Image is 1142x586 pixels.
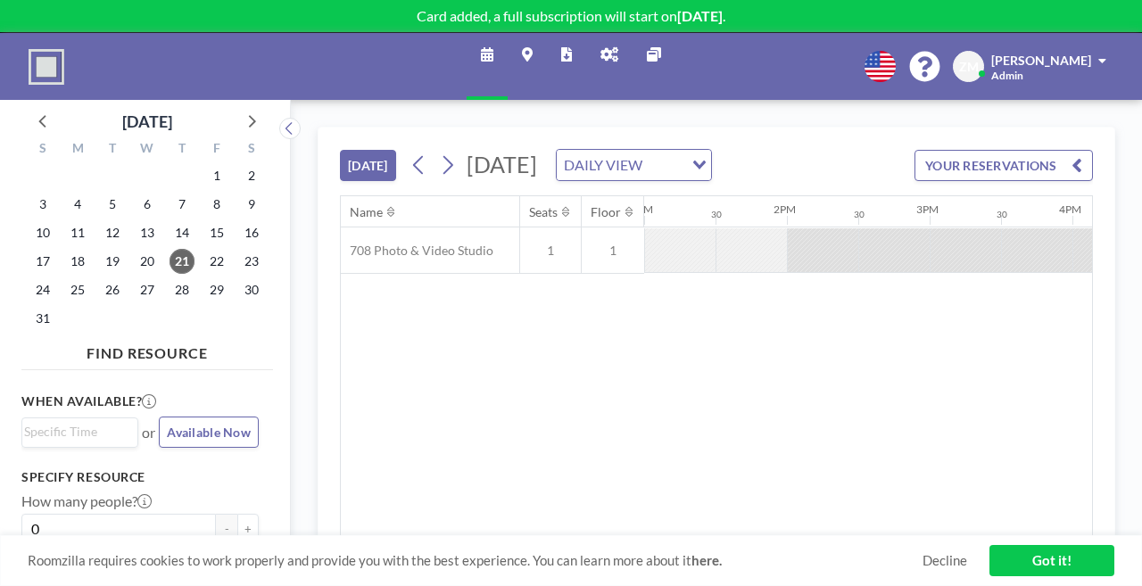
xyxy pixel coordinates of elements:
span: ZM [959,59,979,75]
span: Monday, August 25, 2025 [65,277,90,302]
div: Seats [529,204,558,220]
span: Tuesday, August 19, 2025 [100,249,125,274]
span: Saturday, August 30, 2025 [239,277,264,302]
div: Floor [591,204,621,220]
input: Search for option [24,422,128,442]
div: 3PM [916,202,939,216]
span: Thursday, August 28, 2025 [170,277,194,302]
img: organization-logo [29,49,64,85]
span: 708 Photo & Video Studio [341,243,493,259]
span: Friday, August 22, 2025 [204,249,229,274]
input: Search for option [648,153,682,177]
span: Sunday, August 10, 2025 [30,220,55,245]
div: S [234,138,269,161]
span: 1 [520,243,581,259]
div: T [164,138,199,161]
span: Saturday, August 16, 2025 [239,220,264,245]
div: W [130,138,165,161]
span: Available Now [167,425,251,440]
span: [DATE] [467,151,537,177]
a: Got it! [989,545,1114,576]
span: Sunday, August 31, 2025 [30,306,55,331]
div: Search for option [557,150,711,180]
span: Wednesday, August 27, 2025 [135,277,160,302]
span: [PERSON_NAME] [991,53,1091,68]
span: Tuesday, August 5, 2025 [100,192,125,217]
span: Thursday, August 21, 2025 [170,249,194,274]
div: S [26,138,61,161]
span: Sunday, August 3, 2025 [30,192,55,217]
span: Friday, August 29, 2025 [204,277,229,302]
span: Monday, August 18, 2025 [65,249,90,274]
button: YOUR RESERVATIONS [914,150,1093,181]
div: [DATE] [122,109,172,134]
div: Name [350,204,383,220]
div: M [61,138,95,161]
span: Sunday, August 17, 2025 [30,249,55,274]
div: 30 [854,209,865,220]
span: Roomzilla requires cookies to work properly and provide you with the best experience. You can lea... [28,552,923,569]
span: Sunday, August 24, 2025 [30,277,55,302]
span: Tuesday, August 12, 2025 [100,220,125,245]
button: + [237,514,259,544]
button: [DATE] [340,150,396,181]
div: 2PM [774,202,796,216]
span: 1 [582,243,644,259]
span: Friday, August 8, 2025 [204,192,229,217]
b: [DATE] [677,7,723,24]
span: Wednesday, August 6, 2025 [135,192,160,217]
span: Thursday, August 7, 2025 [170,192,194,217]
div: 30 [997,209,1007,220]
span: Wednesday, August 13, 2025 [135,220,160,245]
div: 4PM [1059,202,1081,216]
div: Search for option [22,418,137,445]
span: Saturday, August 9, 2025 [239,192,264,217]
span: DAILY VIEW [560,153,646,177]
span: Monday, August 4, 2025 [65,192,90,217]
h3: Specify resource [21,469,259,485]
span: Saturday, August 23, 2025 [239,249,264,274]
div: F [199,138,234,161]
h4: FIND RESOURCE [21,337,273,362]
div: 30 [711,209,722,220]
span: Monday, August 11, 2025 [65,220,90,245]
span: Thursday, August 14, 2025 [170,220,194,245]
a: Decline [923,552,967,569]
span: Wednesday, August 20, 2025 [135,249,160,274]
span: Saturday, August 2, 2025 [239,163,264,188]
span: Friday, August 15, 2025 [204,220,229,245]
span: Admin [991,69,1023,82]
span: Tuesday, August 26, 2025 [100,277,125,302]
label: How many people? [21,492,152,510]
div: T [95,138,130,161]
button: - [216,514,237,544]
span: or [142,424,155,442]
span: Friday, August 1, 2025 [204,163,229,188]
a: here. [691,552,722,568]
button: Available Now [159,417,259,448]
